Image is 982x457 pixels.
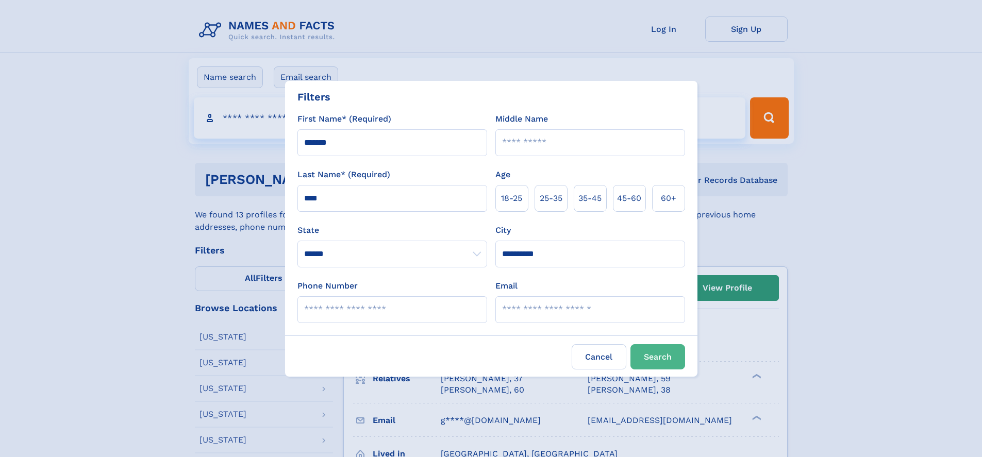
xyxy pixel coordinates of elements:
span: 45‑60 [617,192,641,205]
label: Email [495,280,518,292]
span: 60+ [661,192,676,205]
div: Filters [297,89,330,105]
label: Age [495,168,510,181]
label: Middle Name [495,113,548,125]
label: First Name* (Required) [297,113,391,125]
span: 18‑25 [501,192,522,205]
span: 35‑45 [578,192,602,205]
label: Last Name* (Required) [297,168,390,181]
button: Search [630,344,685,369]
label: Cancel [572,344,626,369]
label: City [495,224,511,236]
span: 25‑35 [540,192,562,205]
label: State [297,224,487,236]
label: Phone Number [297,280,358,292]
